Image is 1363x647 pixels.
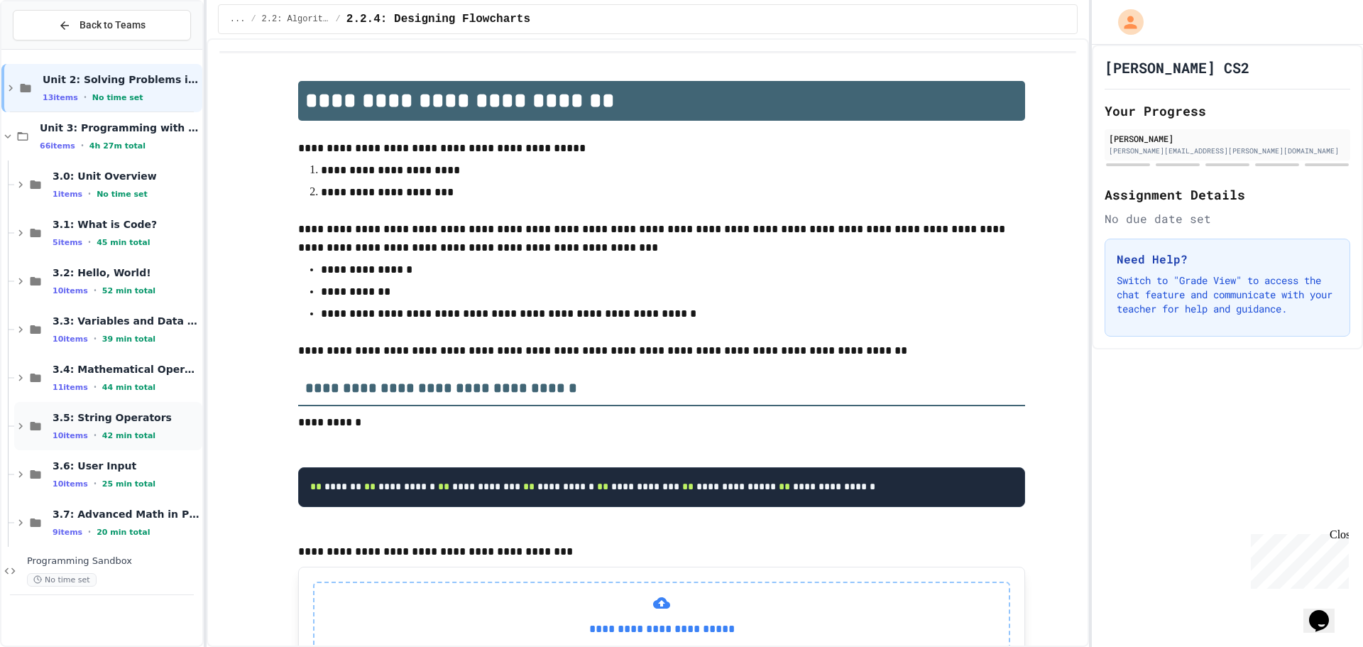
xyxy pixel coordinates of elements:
[1105,210,1350,227] div: No due date set
[251,13,256,25] span: /
[94,430,97,441] span: •
[53,190,82,199] span: 1 items
[53,315,199,327] span: 3.3: Variables and Data Types
[94,478,97,489] span: •
[13,10,191,40] button: Back to Teams
[102,383,155,392] span: 44 min total
[53,238,82,247] span: 5 items
[27,573,97,587] span: No time set
[94,285,97,296] span: •
[53,383,88,392] span: 11 items
[1103,6,1147,38] div: My Account
[53,363,199,376] span: 3.4: Mathematical Operators
[40,121,199,134] span: Unit 3: Programming with Python
[53,508,199,521] span: 3.7: Advanced Math in Python
[27,555,199,567] span: Programming Sandbox
[88,188,91,200] span: •
[97,528,150,537] span: 20 min total
[53,431,88,440] span: 10 items
[6,6,98,90] div: Chat with us now!Close
[94,333,97,344] span: •
[88,526,91,538] span: •
[81,140,84,151] span: •
[53,170,199,183] span: 3.0: Unit Overview
[43,93,78,102] span: 13 items
[89,141,146,151] span: 4h 27m total
[94,381,97,393] span: •
[97,238,150,247] span: 45 min total
[88,236,91,248] span: •
[102,286,155,295] span: 52 min total
[53,218,199,231] span: 3.1: What is Code?
[53,411,199,424] span: 3.5: String Operators
[336,13,341,25] span: /
[84,92,87,103] span: •
[346,11,530,28] span: 2.2.4: Designing Flowcharts
[80,18,146,33] span: Back to Teams
[1105,185,1350,205] h2: Assignment Details
[230,13,246,25] span: ...
[40,141,75,151] span: 66 items
[1109,146,1346,156] div: [PERSON_NAME][EMAIL_ADDRESS][PERSON_NAME][DOMAIN_NAME]
[43,73,199,86] span: Unit 2: Solving Problems in Computer Science
[102,335,155,344] span: 39 min total
[1105,101,1350,121] h2: Your Progress
[102,431,155,440] span: 42 min total
[92,93,143,102] span: No time set
[1245,528,1349,589] iframe: chat widget
[53,286,88,295] span: 10 items
[262,13,330,25] span: 2.2: Algorithms - from Pseudocode to Flowcharts
[53,460,199,472] span: 3.6: User Input
[53,266,199,279] span: 3.2: Hello, World!
[53,528,82,537] span: 9 items
[1105,58,1249,77] h1: [PERSON_NAME] CS2
[53,479,88,489] span: 10 items
[102,479,155,489] span: 25 min total
[1117,251,1338,268] h3: Need Help?
[97,190,148,199] span: No time set
[1117,273,1338,316] p: Switch to "Grade View" to access the chat feature and communicate with your teacher for help and ...
[1109,132,1346,145] div: [PERSON_NAME]
[1303,590,1349,633] iframe: chat widget
[53,335,88,344] span: 10 items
